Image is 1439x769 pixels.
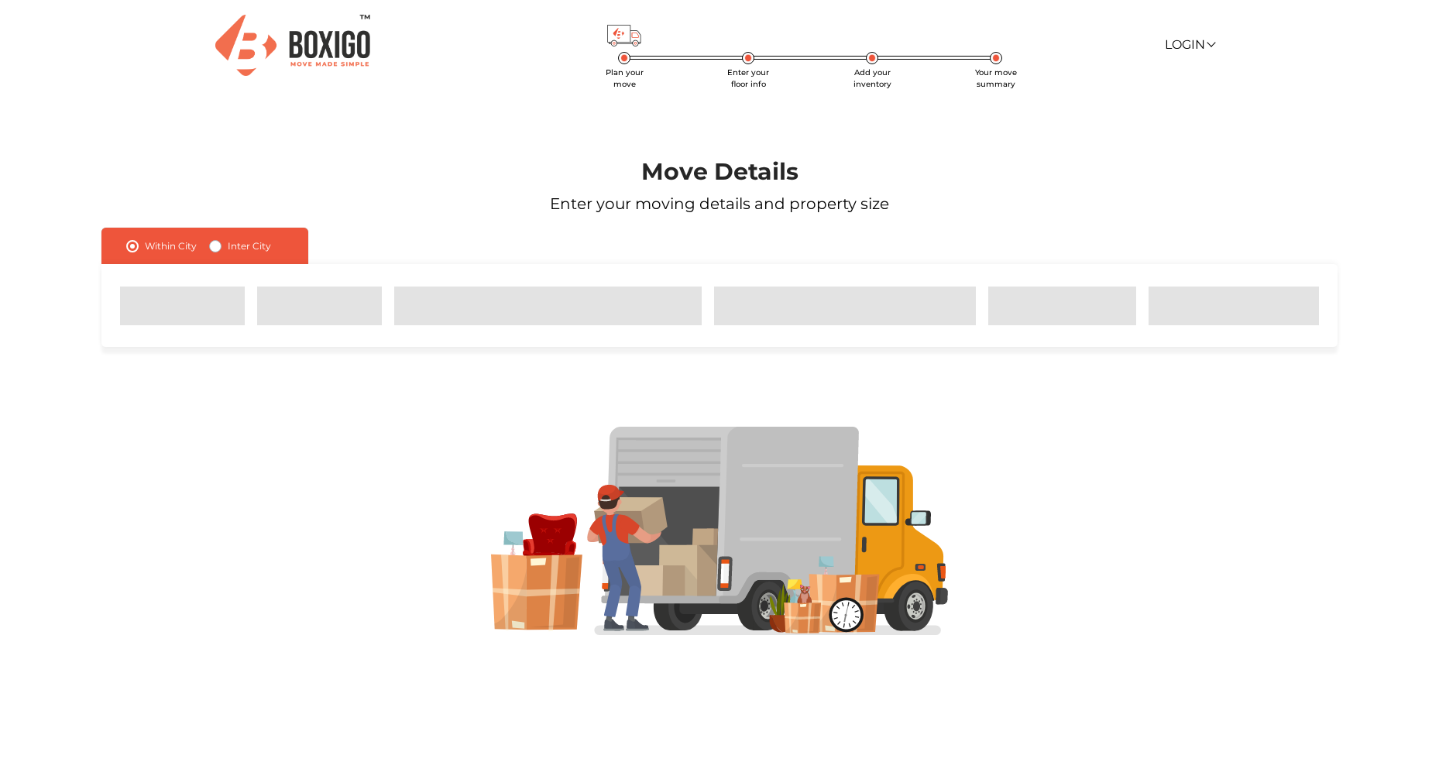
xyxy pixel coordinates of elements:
a: Login [1165,37,1214,52]
h1: Move Details [57,158,1381,186]
span: Add your inventory [853,67,891,89]
label: Within City [145,237,197,256]
span: Your move summary [975,67,1017,89]
span: Enter your floor info [727,67,769,89]
label: Inter City [228,237,271,256]
p: Enter your moving details and property size [57,192,1381,215]
img: Boxigo [215,15,370,76]
span: Plan your move [606,67,644,89]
